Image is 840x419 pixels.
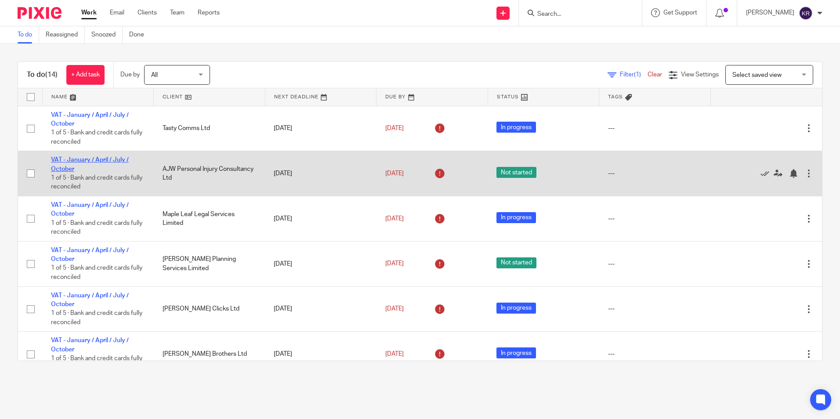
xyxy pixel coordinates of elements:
[51,202,129,217] a: VAT - January / April / July / October
[608,260,702,268] div: ---
[154,241,265,286] td: [PERSON_NAME] Planning Services Limited
[51,112,129,127] a: VAT - January / April / July / October
[120,70,140,79] p: Due by
[634,72,641,78] span: (1)
[265,286,377,332] td: [DATE]
[496,347,536,358] span: In progress
[154,286,265,332] td: [PERSON_NAME] Clicks Ltd
[151,72,158,78] span: All
[51,130,142,145] span: 1 of 5 · Bank and credit cards fully reconciled
[496,122,536,133] span: In progress
[385,170,404,177] span: [DATE]
[27,70,58,79] h1: To do
[536,11,616,18] input: Search
[45,71,58,78] span: (14)
[198,8,220,17] a: Reports
[385,306,404,312] span: [DATE]
[385,261,404,267] span: [DATE]
[265,332,377,377] td: [DATE]
[51,337,129,352] a: VAT - January / April / July / October
[51,247,129,262] a: VAT - January / April / July / October
[608,214,702,223] div: ---
[18,7,62,19] img: Pixie
[496,212,536,223] span: In progress
[51,175,142,190] span: 1 of 5 · Bank and credit cards fully reconciled
[138,8,157,17] a: Clients
[608,304,702,313] div: ---
[170,8,185,17] a: Team
[746,8,794,17] p: [PERSON_NAME]
[385,216,404,222] span: [DATE]
[760,169,774,178] a: Mark as done
[265,106,377,151] td: [DATE]
[46,26,85,43] a: Reassigned
[608,124,702,133] div: ---
[51,355,142,371] span: 1 of 5 · Bank and credit cards fully reconciled
[110,8,124,17] a: Email
[154,196,265,242] td: Maple Leaf Legal Services Limited
[154,332,265,377] td: [PERSON_NAME] Brothers Ltd
[608,350,702,358] div: ---
[66,65,105,85] a: + Add task
[799,6,813,20] img: svg%3E
[51,293,129,307] a: VAT - January / April / July / October
[496,167,536,178] span: Not started
[129,26,151,43] a: Done
[81,8,97,17] a: Work
[608,169,702,178] div: ---
[51,311,142,326] span: 1 of 5 · Bank and credit cards fully reconciled
[91,26,123,43] a: Snoozed
[732,72,782,78] span: Select saved view
[681,72,719,78] span: View Settings
[265,151,377,196] td: [DATE]
[496,257,536,268] span: Not started
[51,157,129,172] a: VAT - January / April / July / October
[496,303,536,314] span: In progress
[385,351,404,357] span: [DATE]
[608,94,623,99] span: Tags
[51,265,142,281] span: 1 of 5 · Bank and credit cards fully reconciled
[648,72,662,78] a: Clear
[265,196,377,242] td: [DATE]
[385,125,404,131] span: [DATE]
[154,106,265,151] td: Tasty Comms Ltd
[51,220,142,235] span: 1 of 5 · Bank and credit cards fully reconciled
[18,26,39,43] a: To do
[663,10,697,16] span: Get Support
[620,72,648,78] span: Filter
[265,241,377,286] td: [DATE]
[154,151,265,196] td: AJW Personal Injury Consultancy Ltd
